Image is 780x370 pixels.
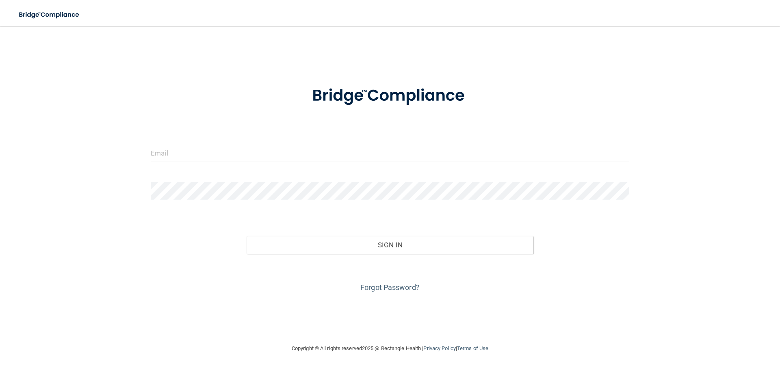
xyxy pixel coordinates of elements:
[151,144,629,162] input: Email
[295,75,485,117] img: bridge_compliance_login_screen.278c3ca4.svg
[423,345,455,351] a: Privacy Policy
[12,6,87,23] img: bridge_compliance_login_screen.278c3ca4.svg
[242,335,538,361] div: Copyright © All rights reserved 2025 @ Rectangle Health | |
[360,283,420,292] a: Forgot Password?
[247,236,534,254] button: Sign In
[457,345,488,351] a: Terms of Use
